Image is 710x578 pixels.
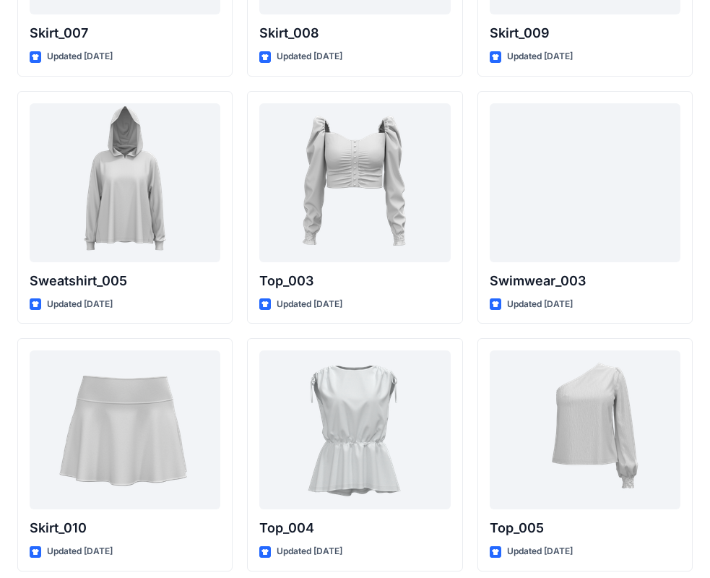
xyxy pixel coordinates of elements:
p: Sweatshirt_005 [30,271,220,291]
p: Top_003 [259,271,450,291]
p: Updated [DATE] [507,544,573,559]
a: Sweatshirt_005 [30,103,220,262]
p: Updated [DATE] [47,544,113,559]
a: Swimwear_003 [490,103,680,262]
p: Skirt_008 [259,23,450,43]
a: Top_004 [259,350,450,509]
p: Updated [DATE] [507,49,573,64]
p: Skirt_009 [490,23,680,43]
p: Updated [DATE] [277,49,342,64]
p: Updated [DATE] [507,297,573,312]
p: Skirt_010 [30,518,220,538]
p: Skirt_007 [30,23,220,43]
a: Top_005 [490,350,680,509]
p: Swimwear_003 [490,271,680,291]
p: Top_004 [259,518,450,538]
p: Updated [DATE] [277,297,342,312]
a: Skirt_010 [30,350,220,509]
p: Updated [DATE] [47,49,113,64]
p: Top_005 [490,518,680,538]
a: Top_003 [259,103,450,262]
p: Updated [DATE] [277,544,342,559]
p: Updated [DATE] [47,297,113,312]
